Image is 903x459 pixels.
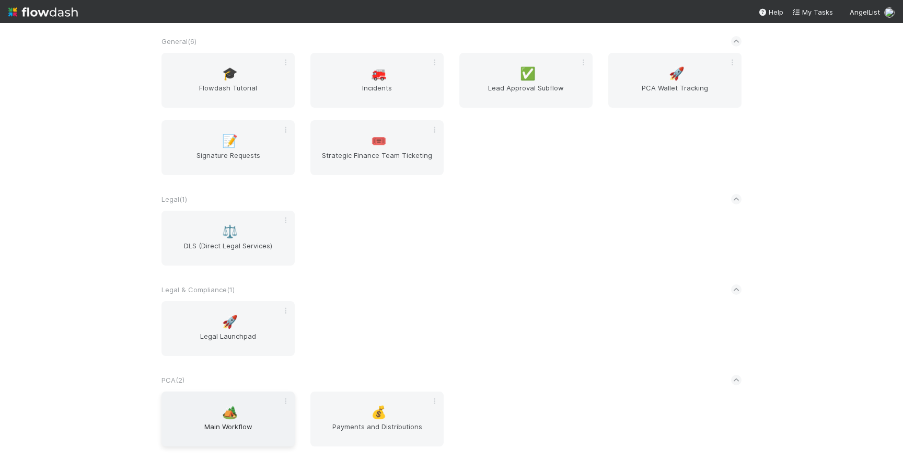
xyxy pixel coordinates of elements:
span: Main Workflow [166,421,291,442]
a: 💰Payments and Distributions [310,392,444,446]
div: Help [758,7,783,17]
span: DLS (Direct Legal Services) [166,240,291,261]
span: 🚀 [222,315,238,329]
span: 🚒 [371,67,387,81]
span: 🏕️ [222,406,238,419]
span: Strategic Finance Team Ticketing [315,150,439,171]
span: Legal Launchpad [166,331,291,352]
span: Legal & Compliance ( 1 ) [161,285,235,294]
span: 🎟️ [371,134,387,148]
span: General ( 6 ) [161,37,196,45]
a: My Tasks [792,7,833,17]
span: 🎓 [222,67,238,81]
span: ⚖️ [222,225,238,238]
span: Signature Requests [166,150,291,171]
a: 🚀PCA Wallet Tracking [608,53,742,108]
span: My Tasks [792,8,833,16]
span: PCA Wallet Tracking [612,83,737,104]
span: Incidents [315,83,439,104]
a: 🎓Flowdash Tutorial [161,53,295,108]
a: ⚖️DLS (Direct Legal Services) [161,211,295,266]
a: 🚀Legal Launchpad [161,301,295,356]
span: Payments and Distributions [315,421,439,442]
span: 🚀 [669,67,685,81]
a: ✅Lead Approval Subflow [459,53,593,108]
span: 📝 [222,134,238,148]
a: 🚒Incidents [310,53,444,108]
span: AngelList [850,8,880,16]
img: logo-inverted-e16ddd16eac7371096b0.svg [8,3,78,21]
a: 🏕️Main Workflow [161,392,295,446]
a: 📝Signature Requests [161,120,295,175]
a: 🎟️Strategic Finance Team Ticketing [310,120,444,175]
img: avatar_e1f102a8-6aea-40b1-874c-e2ab2da62ba9.png [884,7,895,18]
span: 💰 [371,406,387,419]
span: PCA ( 2 ) [161,376,184,384]
span: Flowdash Tutorial [166,83,291,104]
span: Legal ( 1 ) [161,195,187,203]
span: Lead Approval Subflow [464,83,588,104]
span: ✅ [520,67,536,81]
